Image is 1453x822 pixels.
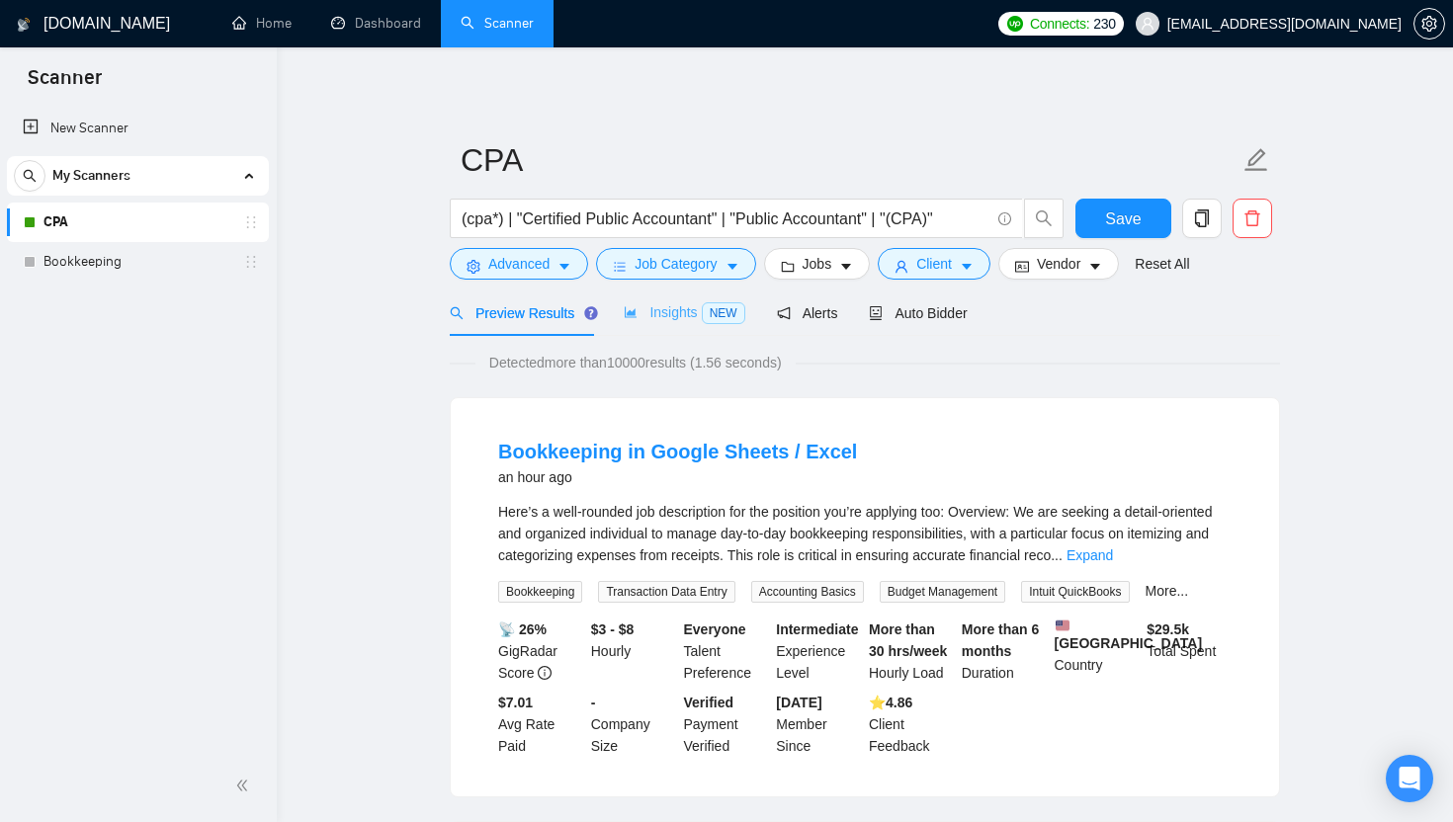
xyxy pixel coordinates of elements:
span: 230 [1093,13,1115,35]
span: Jobs [803,253,832,275]
button: settingAdvancedcaret-down [450,248,588,280]
span: user [895,259,908,274]
div: Total Spent [1143,618,1236,684]
b: [DATE] [776,695,821,710]
b: Intermediate [776,621,858,637]
span: Advanced [488,253,550,275]
b: $7.01 [498,695,533,710]
span: delete [1234,209,1271,227]
a: CPA [43,203,231,242]
b: $3 - $8 [591,621,635,637]
span: copy [1183,209,1221,227]
a: searchScanner [461,15,534,32]
li: My Scanners [7,156,269,282]
a: Bookkeeping in Google Sheets / Excel [498,441,857,462]
span: Transaction Data Entry [598,581,734,603]
span: user [1141,17,1154,31]
input: Scanner name... [461,135,1239,185]
a: homeHome [232,15,292,32]
img: 🇺🇸 [1056,618,1069,632]
span: Bookkeeping [498,581,582,603]
span: ... [1051,547,1063,563]
span: caret-down [1088,259,1102,274]
button: search [14,160,45,192]
a: Reset All [1135,253,1189,275]
span: Auto Bidder [869,305,967,321]
span: edit [1243,147,1269,173]
b: Verified [684,695,734,710]
span: setting [1414,16,1444,32]
b: 📡 26% [498,621,547,637]
input: Search Freelance Jobs... [462,206,989,231]
span: notification [777,306,791,320]
b: Everyone [684,621,746,637]
span: NEW [702,302,745,324]
span: Insights [624,304,744,320]
span: Scanner [12,63,118,105]
li: New Scanner [7,109,269,148]
span: Vendor [1037,253,1080,275]
div: Company Size [587,692,680,757]
button: search [1024,199,1064,238]
div: Hourly [587,618,680,684]
button: copy [1182,199,1222,238]
div: Hourly Load [865,618,958,684]
button: setting [1413,8,1445,40]
div: Open Intercom Messenger [1386,755,1433,802]
a: More... [1146,583,1189,599]
span: area-chart [624,305,638,319]
button: idcardVendorcaret-down [998,248,1119,280]
span: Job Category [635,253,717,275]
span: caret-down [557,259,571,274]
span: folder [781,259,795,274]
b: - [591,695,596,710]
div: Talent Preference [680,618,773,684]
span: search [450,306,464,320]
span: caret-down [726,259,739,274]
div: Member Since [772,692,865,757]
button: barsJob Categorycaret-down [596,248,755,280]
span: Save [1105,206,1141,231]
div: Experience Level [772,618,865,684]
span: info-circle [538,666,552,680]
div: Duration [958,618,1051,684]
span: info-circle [998,212,1011,225]
a: Expand [1067,547,1113,563]
div: Avg Rate Paid [494,692,587,757]
b: ⭐️ 4.86 [869,695,912,710]
a: dashboardDashboard [331,15,421,32]
span: robot [869,306,883,320]
img: logo [17,9,31,41]
span: Detected more than 10000 results (1.56 seconds) [475,352,796,373]
span: Client [916,253,952,275]
span: double-left [235,776,255,795]
a: New Scanner [23,109,253,148]
img: upwork-logo.png [1007,16,1023,32]
span: Alerts [777,305,838,321]
span: Intuit QuickBooks [1021,581,1129,603]
span: caret-down [839,259,853,274]
div: Payment Verified [680,692,773,757]
b: [GEOGRAPHIC_DATA] [1055,618,1203,651]
div: an hour ago [498,465,857,489]
span: search [1025,209,1063,227]
b: More than 30 hrs/week [869,621,947,659]
div: Here’s a well-rounded job description for the position you’re applying too: Overview: We are seek... [498,501,1232,566]
b: More than 6 months [962,621,1040,659]
span: Budget Management [880,581,1005,603]
span: holder [243,214,259,230]
div: Tooltip anchor [582,304,600,322]
span: Preview Results [450,305,592,321]
span: bars [613,259,627,274]
span: caret-down [960,259,974,274]
a: Bookkeeping [43,242,231,282]
button: folderJobscaret-down [764,248,871,280]
span: Accounting Basics [751,581,864,603]
button: Save [1075,199,1171,238]
div: Client Feedback [865,692,958,757]
span: idcard [1015,259,1029,274]
a: setting [1413,16,1445,32]
b: $ 29.5k [1147,621,1189,637]
div: Country [1051,618,1144,684]
span: search [15,169,44,183]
